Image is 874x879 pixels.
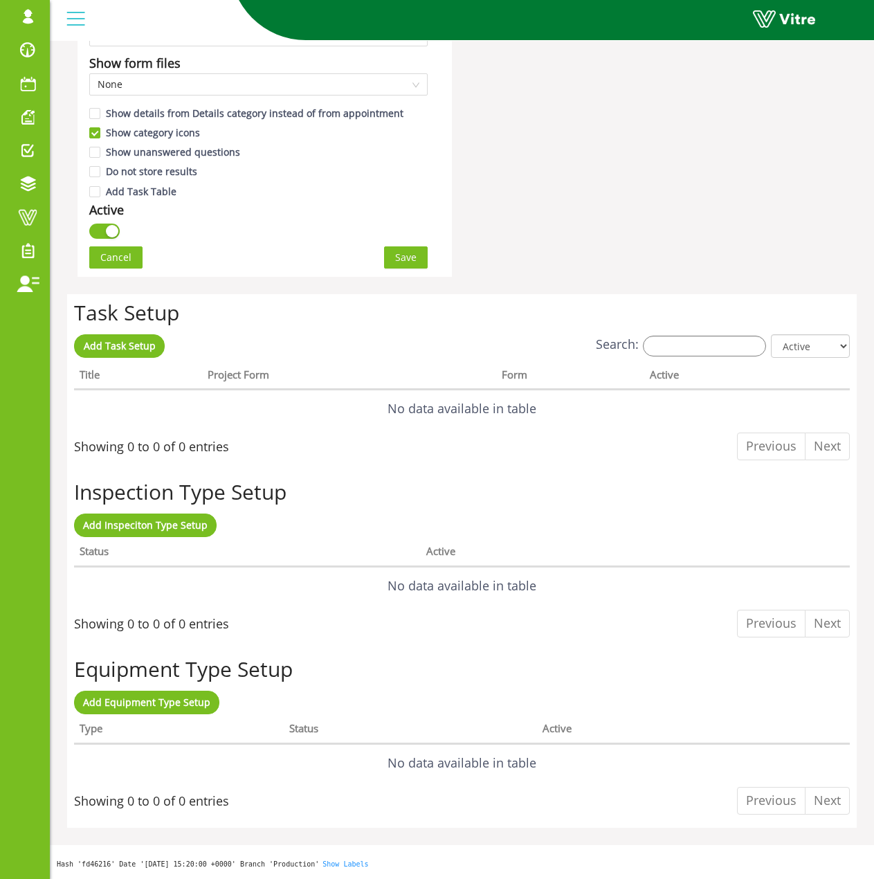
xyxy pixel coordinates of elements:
[596,334,766,356] label: Search:
[83,696,210,709] span: Add Equipment Type Setup
[202,364,497,390] th: Project Form
[100,250,131,265] span: Cancel
[74,334,165,358] a: Add Task Setup
[537,718,781,744] th: Active
[643,336,766,356] input: Search:
[322,860,368,868] a: Show Labels
[57,860,319,868] span: Hash 'fd46216' Date '[DATE] 15:20:00 +0000' Branch 'Production'
[74,514,217,537] a: Add Inspeciton Type Setup
[100,145,246,158] span: Show unanswered questions
[83,518,208,532] span: Add Inspeciton Type Setup
[89,53,181,73] div: Show form files
[74,786,229,810] div: Showing 0 to 0 of 0 entries
[74,567,850,604] td: No data available in table
[100,107,409,120] span: Show details from Details category instead of from appointment
[284,718,536,744] th: Status
[100,126,206,139] span: Show category icons
[74,364,202,390] th: Title
[74,658,850,680] h2: Equipment Type Setup
[384,246,428,269] button: Save
[74,744,850,781] td: No data available in table
[100,165,203,178] span: Do not store results
[496,364,644,390] th: Form
[74,301,850,324] h2: Task Setup
[74,390,850,427] td: No data available in table
[395,250,417,265] span: Save
[74,431,229,456] div: Showing 0 to 0 of 0 entries
[74,718,284,744] th: Type
[644,364,805,390] th: Active
[84,339,156,352] span: Add Task Setup
[74,480,850,503] h2: Inspection Type Setup
[89,200,124,219] div: Active
[421,541,756,567] th: Active
[74,608,229,633] div: Showing 0 to 0 of 0 entries
[74,541,421,567] th: Status
[74,691,219,714] a: Add Equipment Type Setup
[98,74,419,95] span: None
[100,185,182,198] span: Add Task Table
[89,246,143,269] button: Cancel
